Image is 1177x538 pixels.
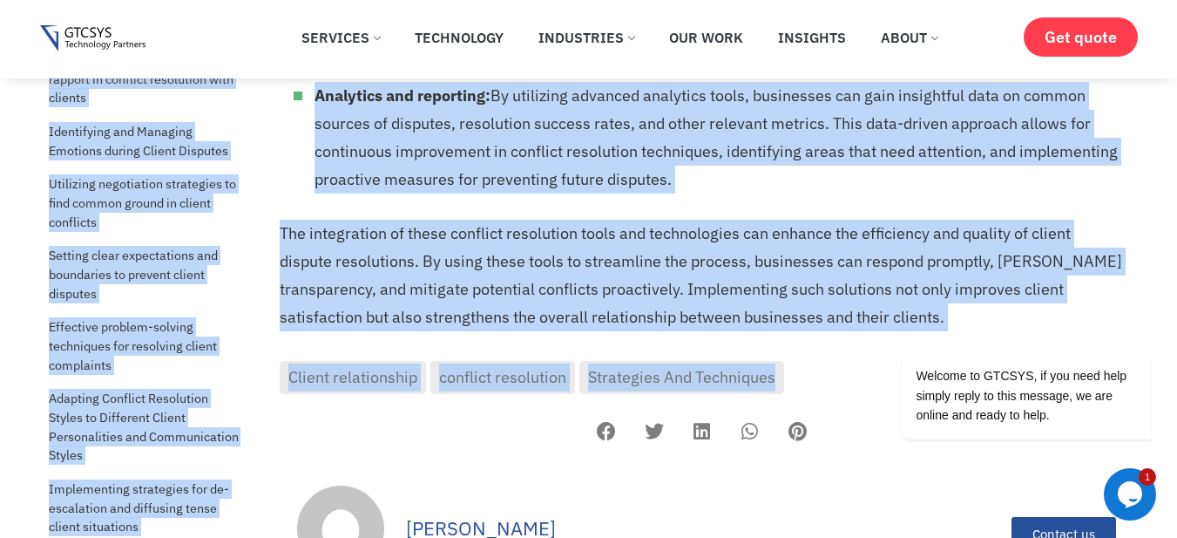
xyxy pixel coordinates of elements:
a: Insights [765,18,859,57]
a: conflict resolution [430,361,575,394]
li: By utilizing advanced analytics tools, businesses can gain insightful data on common sources of d... [315,82,1125,194]
iframe: chat widget [846,194,1160,460]
a: Technology [402,18,517,57]
div: Share on pinterest [778,412,817,451]
div: Share on whatsapp [730,412,769,451]
a: Get quote [1024,17,1138,57]
img: Gtcsys logo [40,25,145,52]
a: Utilizing negotiation strategies to find common ground in client conflicts [49,170,240,235]
div: Share on linkedin [682,412,721,451]
div: Share on facebook [586,412,626,451]
a: Services [288,18,393,57]
a: Setting clear expectations and boundaries to prevent client disputes [49,242,240,307]
a: The role of empathy and building rapport in conflict resolution with clients [49,46,240,112]
a: Our Work [656,18,756,57]
a: Client relationship [280,361,426,394]
div: Share on twitter [634,412,673,451]
strong: Analytics and reporting: [315,85,490,106]
iframe: chat widget [1104,468,1160,521]
a: About [868,18,950,57]
a: Identifying and Managing Emotions during Client Disputes [49,118,240,164]
a: Industries [525,18,647,57]
span: Get quote [1045,28,1117,46]
a: Adapting Conflict Resolution Styles to Different Client Personalities and Communication Styles [49,385,240,468]
a: Effective problem-solving techniques for resolving client complaints [49,313,240,378]
p: The integration of these conflict resolution tools and technologies can enhance the efficiency an... [280,220,1125,331]
a: Strategies And Techniques [579,361,784,394]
